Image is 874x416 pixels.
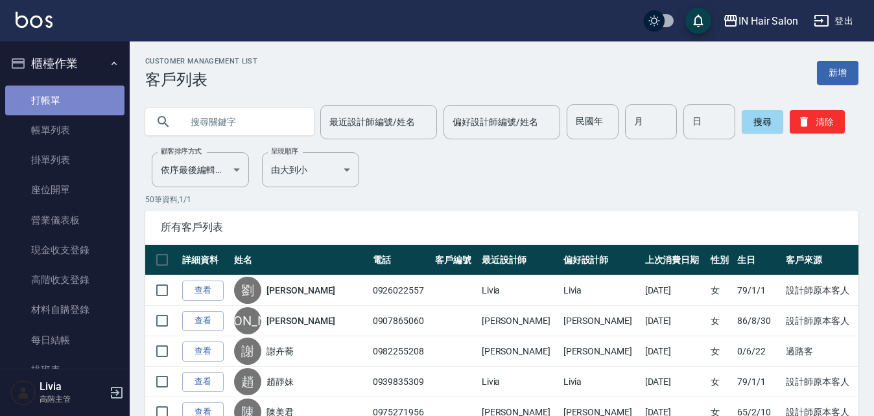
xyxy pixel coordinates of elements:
[783,245,858,275] th: 客戶來源
[161,221,843,234] span: 所有客戶列表
[5,265,124,295] a: 高階收支登錄
[179,245,231,275] th: 詳細資料
[5,355,124,385] a: 排班表
[40,380,106,393] h5: Livia
[234,338,261,365] div: 謝
[642,336,707,367] td: [DATE]
[5,47,124,80] button: 櫃檯作業
[783,306,858,336] td: 設計師原本客人
[5,175,124,205] a: 座位開單
[5,205,124,235] a: 營業儀表板
[161,146,202,156] label: 顧客排序方式
[734,367,783,397] td: 79/1/1
[5,115,124,145] a: 帳單列表
[560,336,642,367] td: [PERSON_NAME]
[5,235,124,265] a: 現金收支登錄
[707,367,734,397] td: 女
[234,277,261,304] div: 劉
[182,372,224,392] a: 查看
[234,307,261,334] div: [PERSON_NAME]
[560,275,642,306] td: Livia
[370,336,432,367] td: 0982255208
[5,145,124,175] a: 掛單列表
[182,281,224,301] a: 查看
[642,275,707,306] td: [DATE]
[642,306,707,336] td: [DATE]
[642,245,707,275] th: 上次消費日期
[809,9,858,33] button: 登出
[478,336,560,367] td: [PERSON_NAME]
[370,275,432,306] td: 0926022557
[478,245,560,275] th: 最近設計師
[478,306,560,336] td: [PERSON_NAME]
[707,336,734,367] td: 女
[262,152,359,187] div: 由大到小
[742,110,783,133] button: 搜尋
[642,367,707,397] td: [DATE]
[266,284,335,297] a: [PERSON_NAME]
[145,194,858,205] p: 50 筆資料, 1 / 1
[266,314,335,327] a: [PERSON_NAME]
[783,336,858,367] td: 過路客
[234,368,261,395] div: 趙
[560,306,642,336] td: [PERSON_NAME]
[5,86,124,115] a: 打帳單
[145,71,257,89] h3: 客戶列表
[685,8,711,34] button: save
[783,367,858,397] td: 設計師原本客人
[478,275,560,306] td: Livia
[182,341,224,362] a: 查看
[790,110,845,133] button: 清除
[231,245,369,275] th: 姓名
[40,393,106,405] p: 高階主管
[370,367,432,397] td: 0939835309
[152,152,249,187] div: 依序最後編輯時間
[266,345,294,358] a: 謝卉蕎
[718,8,803,34] button: IN Hair Salon
[432,245,478,275] th: 客戶編號
[707,245,734,275] th: 性別
[271,146,298,156] label: 呈現順序
[182,311,224,331] a: 查看
[738,13,798,29] div: IN Hair Salon
[10,380,36,406] img: Person
[182,104,303,139] input: 搜尋關鍵字
[145,57,257,65] h2: Customer Management List
[560,367,642,397] td: Livia
[266,375,294,388] a: 趙靜妹
[817,61,858,85] a: 新增
[370,306,432,336] td: 0907865060
[734,306,783,336] td: 86/8/30
[707,275,734,306] td: 女
[5,325,124,355] a: 每日結帳
[370,245,432,275] th: 電話
[478,367,560,397] td: Livia
[734,336,783,367] td: 0/6/22
[5,295,124,325] a: 材料自購登錄
[783,275,858,306] td: 設計師原本客人
[707,306,734,336] td: 女
[560,245,642,275] th: 偏好設計師
[734,245,783,275] th: 生日
[734,275,783,306] td: 79/1/1
[16,12,53,28] img: Logo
